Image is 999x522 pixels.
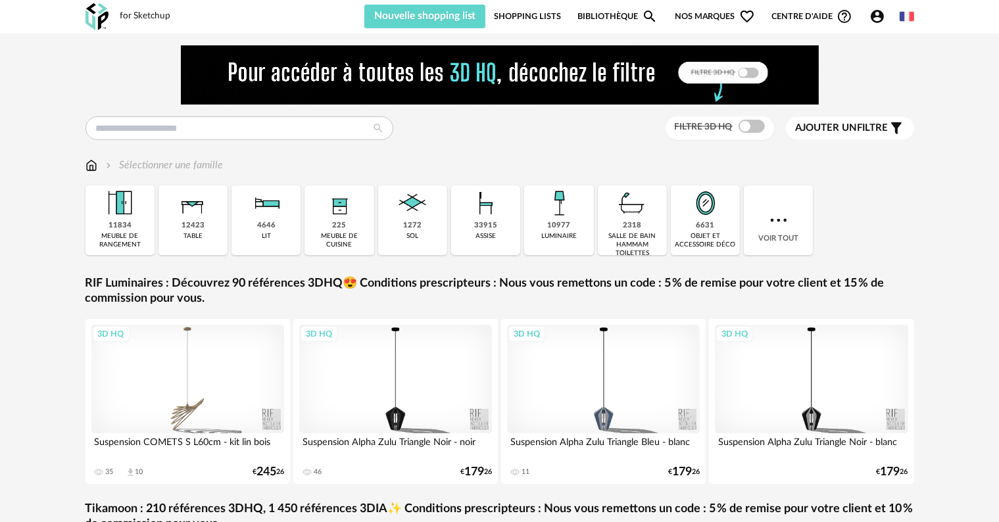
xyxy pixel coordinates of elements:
[796,123,858,133] span: Ajouter un
[869,9,885,24] span: Account Circle icon
[322,185,357,221] img: Rangement.png
[739,9,755,24] span: Heart Outline icon
[900,9,914,24] img: fr
[614,185,650,221] img: Salle%20de%20bain.png
[406,232,418,241] div: sol
[106,467,114,477] div: 35
[181,45,819,105] img: FILTRE%20HQ%20NEW_V1%20(4).gif
[767,208,791,232] img: more.7b13dc1.svg
[333,221,347,231] div: 225
[299,433,493,460] div: Suspension Alpha Zulu Triangle Noir - noir
[672,467,692,477] span: 179
[91,433,285,460] div: Suspension COMETS S L60cm - kit lin bois
[253,467,284,477] div: € 26
[869,9,891,24] span: Account Circle icon
[675,5,755,28] span: Nos marques
[877,467,908,477] div: € 26
[547,221,570,231] div: 10977
[300,325,338,343] div: 3D HQ
[688,185,723,221] img: Miroir.png
[716,325,754,343] div: 3D HQ
[468,185,504,221] img: Assise.png
[460,467,492,477] div: € 26
[541,232,577,241] div: luminaire
[314,467,322,477] div: 46
[668,467,700,477] div: € 26
[120,11,171,22] div: for Sketchup
[507,433,700,460] div: Suspension Alpha Zulu Triangle Bleu - blanc
[126,467,135,477] span: Download icon
[577,5,658,28] a: BibliothèqueMagnify icon
[175,185,210,221] img: Table.png
[501,319,706,484] a: 3D HQ Suspension Alpha Zulu Triangle Bleu - blanc 11 €17926
[474,221,497,231] div: 33915
[102,185,137,221] img: Meuble%20de%20rangement.png
[744,185,813,255] div: Voir tout
[403,221,422,231] div: 1272
[308,232,370,249] div: meuble de cuisine
[541,185,577,221] img: Luminaire.png
[715,433,908,460] div: Suspension Alpha Zulu Triangle Noir - blanc
[837,9,852,24] span: Help Circle Outline icon
[103,158,224,173] div: Sélectionner une famille
[293,319,499,484] a: 3D HQ Suspension Alpha Zulu Triangle Noir - noir 46 €17926
[262,232,271,241] div: lit
[109,221,132,231] div: 11834
[522,467,529,477] div: 11
[103,158,114,173] img: svg+xml;base64,PHN2ZyB3aWR0aD0iMTYiIGhlaWdodD0iMTYiIHZpZXdCb3g9IjAgMCAxNiAxNiIgZmlsbD0ibm9uZSIgeG...
[889,120,904,136] span: Filter icon
[494,5,561,28] a: Shopping Lists
[675,122,733,131] span: Filtre 3D HQ
[89,232,151,249] div: meuble de rangement
[771,9,852,24] span: Centre d'aideHelp Circle Outline icon
[602,232,663,258] div: salle de bain hammam toilettes
[796,122,889,135] span: filtre
[395,185,430,221] img: Sol.png
[786,117,914,139] button: Ajouter unfiltre Filter icon
[257,221,276,231] div: 4646
[675,232,736,249] div: objet et accessoire déco
[249,185,284,221] img: Literie.png
[475,232,496,241] div: assise
[85,319,291,484] a: 3D HQ Suspension COMETS S L60cm - kit lin bois 35 Download icon 10 €24526
[508,325,546,343] div: 3D HQ
[642,9,658,24] span: Magnify icon
[92,325,130,343] div: 3D HQ
[464,467,484,477] span: 179
[85,276,914,307] a: RIF Luminaires : Découvrez 90 références 3DHQ😍 Conditions prescripteurs : Nous vous remettons un ...
[374,11,476,21] span: Nouvelle shopping list
[709,319,914,484] a: 3D HQ Suspension Alpha Zulu Triangle Noir - blanc €17926
[881,467,900,477] span: 179
[696,221,715,231] div: 6631
[256,467,276,477] span: 245
[135,467,143,477] div: 10
[183,232,203,241] div: table
[364,5,486,28] button: Nouvelle shopping list
[85,3,109,30] img: OXP
[623,221,641,231] div: 2318
[85,158,97,173] img: svg+xml;base64,PHN2ZyB3aWR0aD0iMTYiIGhlaWdodD0iMTciIHZpZXdCb3g9IjAgMCAxNiAxNyIgZmlsbD0ibm9uZSIgeG...
[182,221,205,231] div: 12423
